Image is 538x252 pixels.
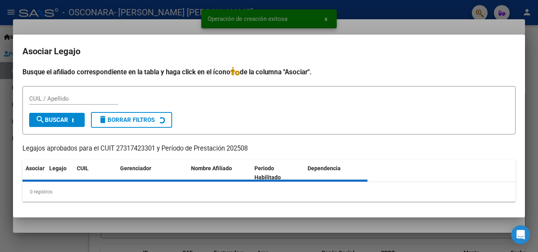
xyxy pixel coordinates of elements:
[98,116,155,123] span: Borrar Filtros
[511,225,530,244] div: Open Intercom Messenger
[304,160,368,186] datatable-header-cell: Dependencia
[29,113,85,127] button: Buscar
[35,115,45,124] mat-icon: search
[117,160,188,186] datatable-header-cell: Gerenciador
[191,165,232,171] span: Nombre Afiliado
[22,144,516,154] p: Legajos aprobados para el CUIT 27317423301 y Período de Prestación 202508
[22,182,516,202] div: 0 registros
[22,44,516,59] h2: Asociar Legajo
[77,165,89,171] span: CUIL
[74,160,117,186] datatable-header-cell: CUIL
[26,165,45,171] span: Asociar
[35,116,68,123] span: Buscar
[251,160,304,186] datatable-header-cell: Periodo Habilitado
[98,115,108,124] mat-icon: delete
[308,165,341,171] span: Dependencia
[46,160,74,186] datatable-header-cell: Legajo
[49,165,67,171] span: Legajo
[254,165,281,180] span: Periodo Habilitado
[188,160,251,186] datatable-header-cell: Nombre Afiliado
[120,165,151,171] span: Gerenciador
[91,112,172,128] button: Borrar Filtros
[22,67,516,77] h4: Busque el afiliado correspondiente en la tabla y haga click en el ícono de la columna "Asociar".
[22,160,46,186] datatable-header-cell: Asociar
